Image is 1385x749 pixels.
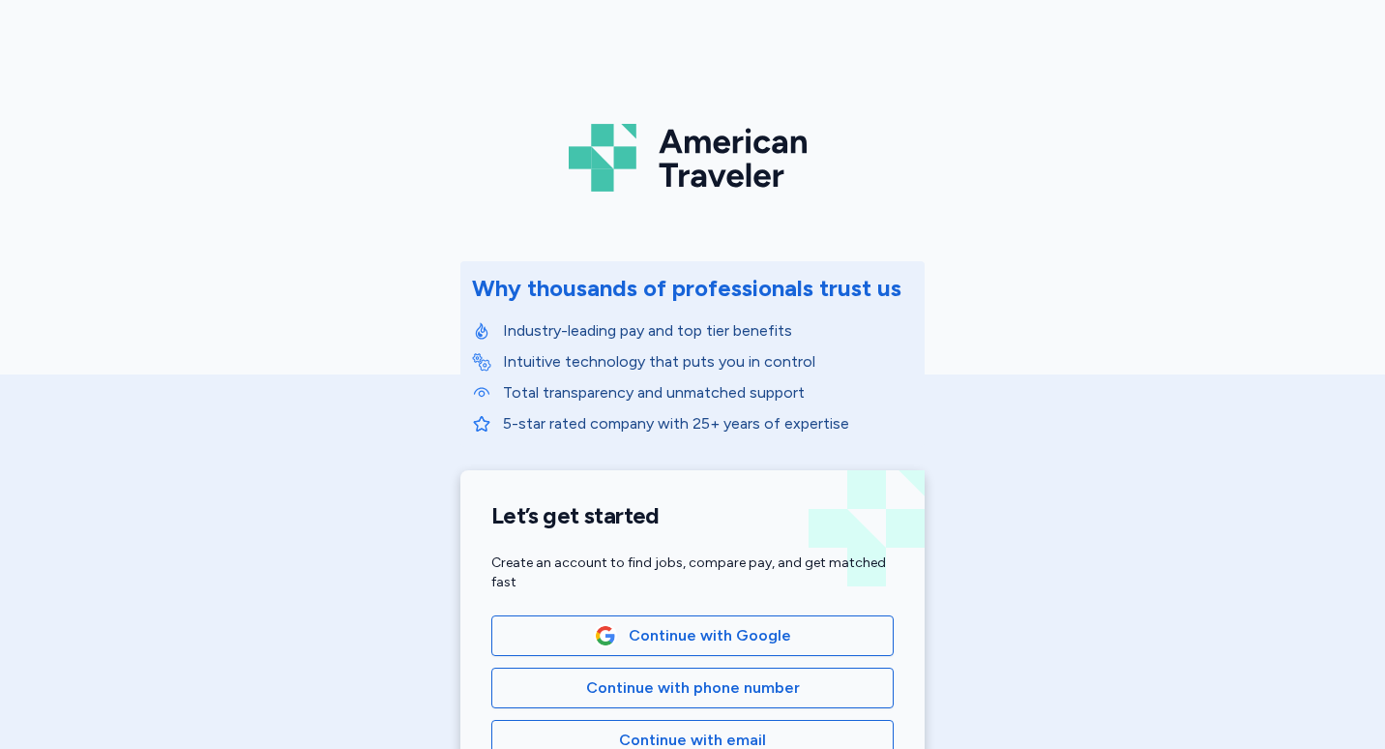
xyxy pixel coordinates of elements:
[629,624,791,647] span: Continue with Google
[472,273,901,304] div: Why thousands of professionals trust us
[503,319,913,343] p: Industry-leading pay and top tier benefits
[503,350,913,374] p: Intuitive technology that puts you in control
[491,501,894,530] h1: Let’s get started
[503,381,913,404] p: Total transparency and unmatched support
[595,625,616,646] img: Google Logo
[491,615,894,656] button: Google LogoContinue with Google
[491,554,894,592] div: Create an account to find jobs, compare pay, and get matched fast
[491,668,894,708] button: Continue with phone number
[503,412,913,435] p: 5-star rated company with 25+ years of expertise
[569,116,816,199] img: Logo
[586,676,800,700] span: Continue with phone number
